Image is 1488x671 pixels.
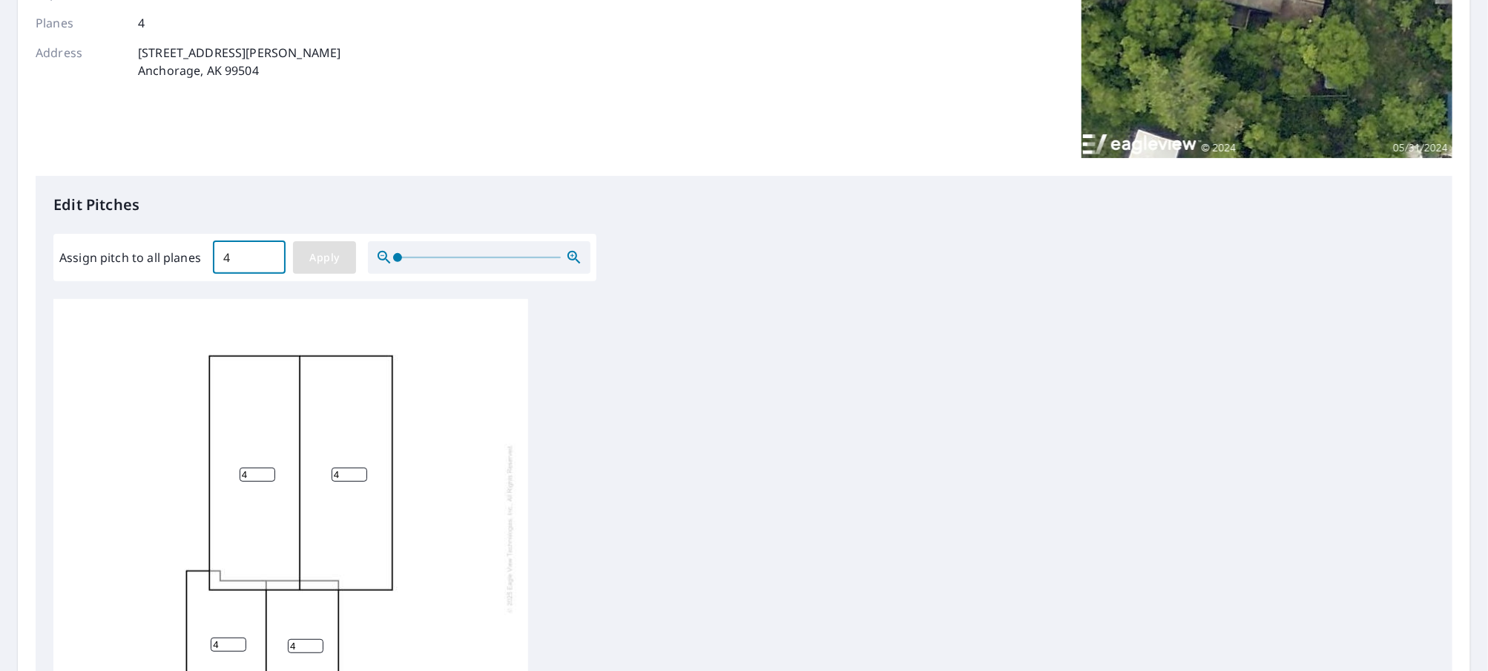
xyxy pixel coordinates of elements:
p: Address [36,44,125,79]
p: [STREET_ADDRESS][PERSON_NAME] Anchorage, AK 99504 [138,44,340,79]
button: Apply [293,241,356,274]
p: Edit Pitches [53,194,1435,216]
input: 00.0 [213,237,286,278]
span: Apply [305,249,344,267]
p: 4 [138,14,145,32]
p: Planes [36,14,125,32]
label: Assign pitch to all planes [59,249,201,266]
